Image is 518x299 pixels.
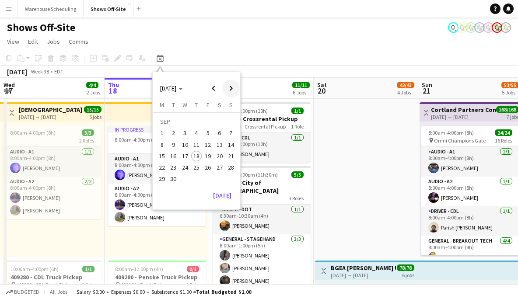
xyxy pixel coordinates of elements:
button: 07-09-2025 [225,127,237,139]
span: Thu [108,81,119,89]
span: 1 Role [186,282,199,288]
div: 4 Jobs [397,89,414,96]
app-job-card: 4:00am-2:00pm (10h)1/1409280 - Crossrental Pickup 409280 - Crossrental Pickup1 RoleDriver - CDL1/... [213,102,311,163]
span: 8:00am-4:00pm (8h) [115,136,160,143]
app-job-card: In progress8:00am-4:00pm (8h)3/32 RolesAudio - A11/18:00am-4:00pm (8h)[PERSON_NAME]Audio - A22/28... [108,126,206,226]
span: 7 [226,128,236,139]
span: 3/3 [82,129,94,136]
app-job-card: 8:00am-4:00pm (8h)3/32 RolesAudio - A11/18:00am-4:00pm (8h)[PERSON_NAME]Audio - A22/28:00am-4:00p... [3,126,101,219]
span: 1/1 [82,266,94,272]
span: Comms [69,38,88,45]
span: Total Budgeted $1.00 [196,289,251,295]
span: 4:00am-2:00pm (10h) [220,108,268,114]
a: Jobs [43,36,63,47]
button: 17-09-2025 [179,150,191,162]
span: 13 [214,139,225,150]
button: Budgeted [4,287,41,297]
div: [DATE] → [DATE] [431,114,496,120]
span: 15/15 [84,106,101,113]
span: 8:00am-4:00pm (8h) [10,129,56,136]
h3: 409280 - Penske Truck Pickup [108,273,206,281]
h1: Shows Off-Site [7,21,75,34]
button: 20-09-2025 [213,150,225,162]
div: 6 Jobs [293,89,309,96]
button: 10-09-2025 [179,139,191,150]
span: T [172,101,175,109]
span: 11 [191,139,202,150]
span: Jobs [47,38,60,45]
span: 6:30am-6:00pm (11h30m) [220,171,278,178]
button: 26-09-2025 [202,162,213,173]
div: 6:30am-6:00pm (11h30m)5/5410171 | City of [GEOGRAPHIC_DATA]3 RolesDriver - DOT1/16:30am-10:30am (... [213,166,311,296]
span: 29 [157,174,167,184]
span: All jobs [48,289,69,295]
app-user-avatar: Labor Coordinator [474,22,485,33]
app-user-avatar: Labor Coordinator [457,22,467,33]
span: F [206,101,210,109]
button: 04-09-2025 [191,127,202,139]
button: 29-09-2025 [156,173,168,184]
span: 5 [203,128,213,139]
button: 14-09-2025 [225,139,237,150]
button: 25-09-2025 [191,162,202,173]
span: 11/11 [292,82,310,88]
h3: BGEA [PERSON_NAME] Upstate NY -- 409546 [331,264,396,272]
button: Next month [222,80,240,97]
app-user-avatar: Labor Coordinator [483,22,493,33]
span: 1/1 [291,108,304,114]
app-user-avatar: Labor Coordinator [500,22,511,33]
app-user-avatar: Toryn Tamborello [448,22,458,33]
app-card-role: Audio - A11/18:00am-4:00pm (8h)[PERSON_NAME] [3,147,101,177]
div: 6 jobs [402,271,414,278]
span: S [218,101,221,109]
div: 2 Jobs [87,89,100,96]
h3: Cortland Partners Conf 2025 -- 409280 [431,106,496,114]
span: 16 [168,151,179,161]
button: 13-09-2025 [213,139,225,150]
span: View [7,38,19,45]
button: Warehouse Scheduling [18,0,84,17]
div: 5 jobs [89,113,101,120]
button: 22-09-2025 [156,162,168,173]
span: Sun [422,81,432,89]
button: Choose month and year [157,80,186,96]
span: 14 [226,139,236,150]
span: [DATE] [160,84,176,92]
span: 30 [168,174,179,184]
button: 09-09-2025 [168,139,179,150]
span: 21 [420,86,432,96]
span: 17 [180,151,190,161]
div: [DATE] → [DATE] [331,272,396,278]
button: 12-09-2025 [202,139,213,150]
span: 2 [168,128,179,139]
span: 10 [180,139,190,150]
span: 8 [157,139,167,150]
h3: 410171 | City of [GEOGRAPHIC_DATA] [213,179,311,195]
span: 4/4 [86,82,98,88]
span: 26 [203,162,213,173]
span: 8:00am-12:00pm (4h) [115,266,163,272]
span: W [182,101,187,109]
span: Edit [28,38,38,45]
button: 05-09-2025 [202,127,213,139]
a: View [3,36,23,47]
a: Comms [65,36,92,47]
app-card-role: Audio - A11/18:00am-4:00pm (8h)[PERSON_NAME] [108,154,206,184]
button: 27-09-2025 [213,162,225,173]
span: 409280 - CDL Truck Pickup [16,282,74,288]
span: 1 [157,128,167,139]
span: 6 [214,128,225,139]
span: 22 [157,162,167,173]
a: Edit [24,36,42,47]
span: Budgeted [14,289,39,295]
app-card-role: Audio - A22/28:00am-4:00pm (8h)[PERSON_NAME][PERSON_NAME] [108,184,206,226]
div: [DATE] [7,67,27,76]
span: 5/5 [291,171,304,178]
span: 25 [191,162,202,173]
span: 3 Roles [289,195,304,202]
span: 409280 - Truck Pickup [121,282,168,288]
button: Shows Off-Site [84,0,133,17]
div: [DATE] → [DATE] [19,114,84,120]
button: 24-09-2025 [179,162,191,173]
